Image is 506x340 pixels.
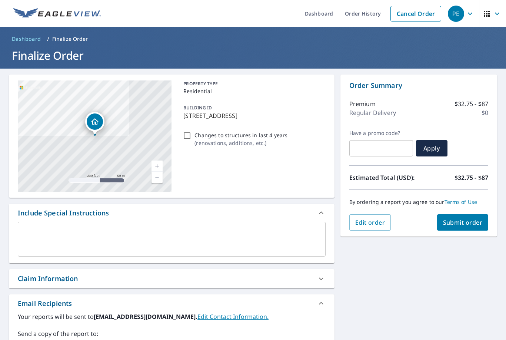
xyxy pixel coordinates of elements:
[183,111,322,120] p: [STREET_ADDRESS]
[9,48,497,63] h1: Finalize Order
[482,108,488,117] p: $0
[194,139,287,147] p: ( renovations, additions, etc. )
[13,8,101,19] img: EV Logo
[183,105,212,111] p: BUILDING ID
[18,312,326,321] label: Your reports will be sent to
[18,208,109,218] div: Include Special Instructions
[349,130,413,136] label: Have a promo code?
[52,35,88,43] p: Finalize Order
[152,161,163,172] a: Current Level 17, Zoom In
[152,172,163,183] a: Current Level 17, Zoom Out
[390,6,441,22] a: Cancel Order
[349,108,396,117] p: Regular Delivery
[85,112,104,135] div: Dropped pin, building 1, Residential property, 3215 9 ST NW CALGARY AB T2K1H1
[349,80,488,90] p: Order Summary
[349,199,488,205] p: By ordering a report you agree to our
[455,99,488,108] p: $32.75 - $87
[349,214,391,231] button: Edit order
[18,298,72,308] div: Email Recipients
[9,294,334,312] div: Email Recipients
[349,99,376,108] p: Premium
[194,131,287,139] p: Changes to structures in last 4 years
[9,33,44,45] a: Dashboard
[349,173,419,182] p: Estimated Total (USD):
[18,274,78,284] div: Claim Information
[183,80,322,87] p: PROPERTY TYPE
[422,144,442,152] span: Apply
[416,140,447,156] button: Apply
[94,313,197,321] b: [EMAIL_ADDRESS][DOMAIN_NAME].
[12,35,41,43] span: Dashboard
[9,204,334,222] div: Include Special Instructions
[9,33,497,45] nav: breadcrumb
[437,214,489,231] button: Submit order
[355,218,385,227] span: Edit order
[197,313,269,321] a: EditContactInfo
[443,218,483,227] span: Submit order
[183,87,322,95] p: Residential
[445,198,477,205] a: Terms of Use
[18,329,326,338] label: Send a copy of the report to:
[47,34,49,43] li: /
[448,6,464,22] div: PE
[9,269,334,288] div: Claim Information
[455,173,488,182] p: $32.75 - $87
